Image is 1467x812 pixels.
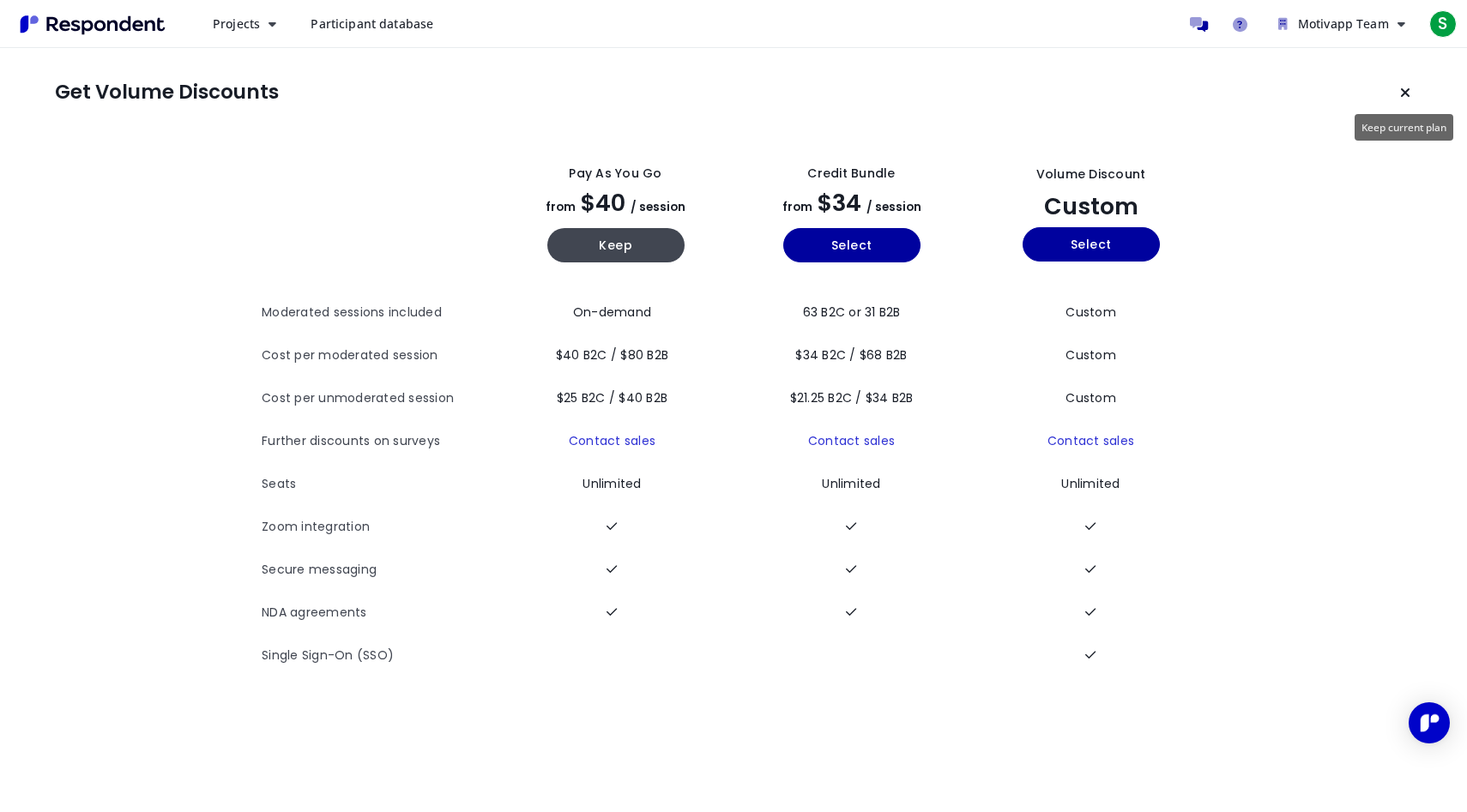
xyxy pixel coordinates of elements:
span: S [1429,10,1457,38]
span: $40 [581,187,625,219]
span: $21.25 B2C / $34 B2B [790,389,914,406]
button: Select yearly custom_static plan [1023,227,1160,262]
div: Credit Bundle [807,165,895,183]
button: Projects [199,9,290,39]
button: S [1426,9,1460,39]
span: Participant database [311,15,433,32]
div: Open Intercom Messenger [1409,702,1450,743]
button: Motivapp Team [1265,9,1419,39]
th: Secure messaging [262,549,498,592]
span: 63 B2C or 31 B2B [803,304,901,321]
span: Keep current plan [1361,120,1446,134]
th: Seats [262,463,498,506]
span: Custom [1066,304,1116,321]
button: Select yearly basic plan [783,228,921,262]
span: On-demand [573,304,651,321]
button: Keep current yearly payg plan [547,228,685,262]
a: Contact sales [1047,432,1134,449]
span: Unlimited [583,475,641,492]
span: / session [866,199,921,215]
span: Custom [1066,346,1116,364]
th: Cost per unmoderated session [262,377,498,420]
th: Zoom integration [262,506,498,549]
th: NDA agreements [262,592,498,635]
span: Projects [213,15,260,32]
span: $34 [818,187,861,219]
span: / session [631,199,685,215]
th: Cost per moderated session [262,334,498,377]
span: $25 B2C / $40 B2B [557,389,667,406]
span: $34 B2C / $68 B2B [795,346,907,364]
th: Further discounts on surveys [262,420,498,463]
span: from [782,199,812,215]
th: Moderated sessions included [262,292,498,334]
span: Unlimited [1061,475,1120,492]
div: Pay as you go [569,165,661,183]
a: Help and support [1223,7,1258,41]
a: Message participants [1182,7,1216,41]
img: Respondent [14,10,172,39]
span: $40 B2C / $80 B2B [556,346,668,364]
a: Contact sales [808,432,895,449]
span: Unlimited [822,475,880,492]
span: from [546,199,576,215]
span: Custom [1044,190,1138,222]
button: Keep current plan [1388,75,1422,110]
a: Participant database [297,9,447,39]
th: Single Sign-On (SSO) [262,635,498,677]
h1: Get Volume Discounts [55,81,279,105]
span: Custom [1066,389,1116,406]
div: Volume Discount [1036,165,1146,183]
span: Motivapp Team [1298,15,1389,32]
a: Contact sales [569,432,655,449]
